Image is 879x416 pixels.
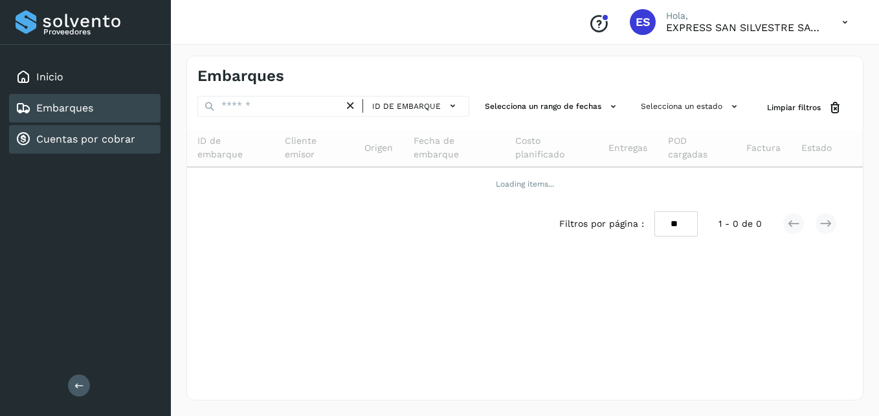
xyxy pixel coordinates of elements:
span: Estado [801,141,832,155]
p: Proveedores [43,27,155,36]
p: Hola, [666,10,821,21]
span: 1 - 0 de 0 [718,217,762,231]
div: Inicio [9,63,161,91]
span: Cliente emisor [285,134,344,161]
a: Inicio [36,71,63,83]
span: Entregas [608,141,647,155]
span: Origen [364,141,393,155]
button: Selecciona un estado [636,96,746,117]
span: Filtros por página : [559,217,644,231]
span: ID de embarque [197,134,264,161]
button: Limpiar filtros [757,96,852,120]
span: Factura [746,141,781,155]
button: Selecciona un rango de fechas [480,96,625,117]
span: Fecha de embarque [414,134,495,161]
h4: Embarques [197,67,284,86]
a: Embarques [36,102,93,114]
div: Embarques [9,94,161,122]
span: POD cargadas [668,134,726,161]
button: ID de embarque [368,97,463,115]
td: Loading items... [187,167,863,201]
span: Costo planificado [515,134,588,161]
span: ID de embarque [372,100,441,112]
a: Cuentas por cobrar [36,133,135,145]
p: EXPRESS SAN SILVESTRE SA DE CV [666,21,821,34]
span: Limpiar filtros [767,102,821,113]
div: Cuentas por cobrar [9,125,161,154]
